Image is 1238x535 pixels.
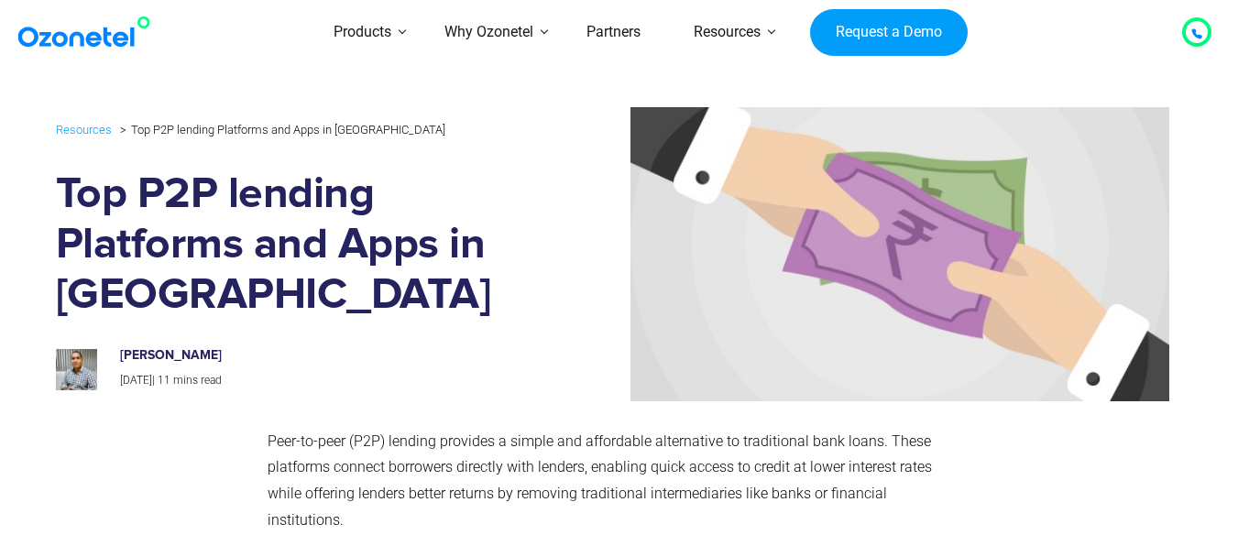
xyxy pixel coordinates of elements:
[810,9,967,57] a: Request a Demo
[115,118,445,141] li: Top P2P lending Platforms and Apps in [GEOGRAPHIC_DATA]
[56,169,526,321] h1: Top P2P lending Platforms and Apps in [GEOGRAPHIC_DATA]
[120,374,152,387] span: [DATE]
[539,107,1169,400] img: peer-to-peer lending platforms
[173,374,222,387] span: mins read
[56,119,112,140] a: Resources
[120,371,507,391] p: |
[268,432,932,529] span: Peer-to-peer (P2P) lending provides a simple and affordable alternative to traditional bank loans...
[56,349,97,390] img: prashanth-kancherla_avatar-200x200.jpeg
[158,374,170,387] span: 11
[120,348,507,364] h6: [PERSON_NAME]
